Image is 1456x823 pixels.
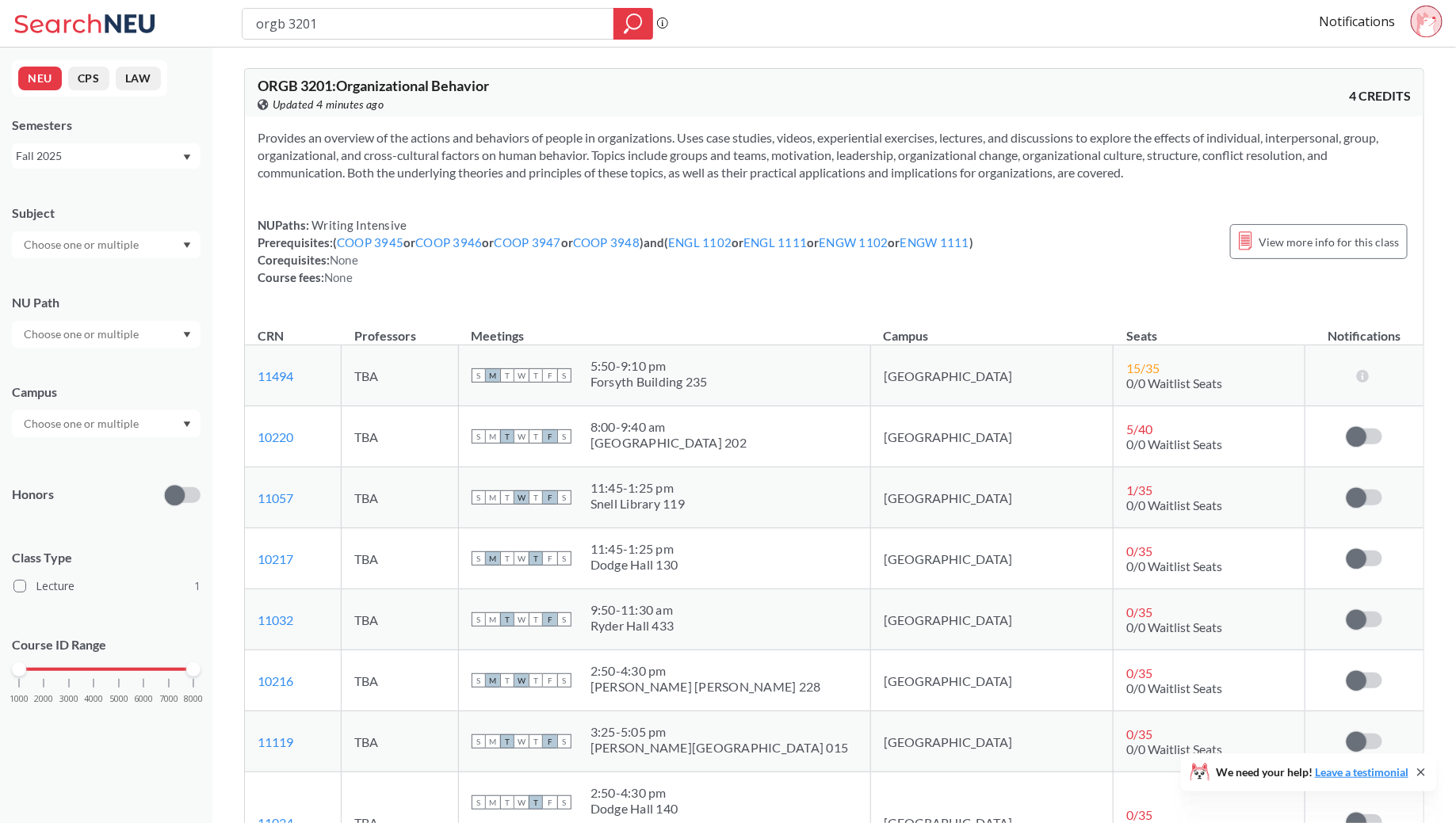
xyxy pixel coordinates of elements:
[590,480,685,496] div: 11:45 - 1:25 pm
[183,242,191,249] svg: Dropdown arrow
[342,711,459,772] td: TBA
[18,67,62,90] button: NEU
[59,695,78,703] span: 3000
[16,414,149,433] input: Choose one or multiple
[557,673,571,688] span: S
[500,490,514,505] span: T
[109,695,128,703] span: 5000
[1259,232,1399,252] span: View more info for this class
[12,549,201,566] span: Class Type
[309,218,407,232] span: Writing Intensive
[342,528,459,589] td: TBA
[500,551,514,566] span: T
[16,147,182,165] div: Fall 2025
[12,486,54,504] p: Honors
[254,10,602,37] input: Class, professor, course number, "phrase"
[543,673,557,688] span: F
[183,421,191,428] svg: Dropdown arrow
[1349,87,1411,105] span: 4 CREDITS
[500,673,514,688] span: T
[543,551,557,566] span: F
[900,235,969,250] a: ENGW 1111
[68,67,109,90] button: CPS
[590,557,678,573] div: Dodge Hall 130
[557,429,571,444] span: S
[472,612,486,627] span: S
[258,551,293,566] a: 10217
[342,589,459,650] td: TBA
[590,663,821,679] div: 2:50 - 4:30 pm
[84,695,103,703] span: 4000
[514,673,529,688] span: W
[1126,497,1222,512] span: 0/0 Waitlist Seats
[1126,421,1152,436] span: 5 / 40
[258,129,1411,181] section: Provides an overview of the actions and behaviors of people in organizations. Uses case studies, ...
[258,673,293,688] a: 10216
[871,711,1114,772] td: [GEOGRAPHIC_DATA]
[1126,726,1152,741] span: 0 / 35
[668,235,732,250] a: ENGL 1102
[472,795,486,810] span: S
[13,576,201,596] label: Lecture
[543,612,557,627] span: F
[871,311,1114,345] th: Campus
[1315,765,1408,779] a: Leave a testimonial
[486,734,500,749] span: M
[743,235,807,250] a: ENGL 1111
[590,419,747,435] div: 8:00 - 9:40 am
[543,368,557,383] span: F
[514,795,529,810] span: W
[16,325,149,344] input: Choose one or multiple
[12,231,201,258] div: Dropdown arrow
[1126,558,1222,573] span: 0/0 Waitlist Seats
[514,551,529,566] span: W
[557,795,571,810] span: S
[557,734,571,749] span: S
[258,216,973,286] div: NUPaths: Prerequisites: ( or or or ) and ( or or or ) Corequisites: Course fees:
[472,490,486,505] span: S
[472,368,486,383] span: S
[529,429,543,444] span: T
[12,636,201,654] p: Course ID Range
[342,345,459,406] td: TBA
[12,143,201,169] div: Fall 2025Dropdown arrow
[486,368,500,383] span: M
[273,96,384,113] span: Updated 4 minutes ago
[183,332,191,338] svg: Dropdown arrow
[590,724,849,740] div: 3:25 - 5:05 pm
[1126,807,1152,822] span: 0 / 35
[1126,619,1222,634] span: 0/0 Waitlist Seats
[330,253,358,267] span: None
[159,695,178,703] span: 7000
[557,551,571,566] span: S
[557,368,571,383] span: S
[495,235,561,250] a: COOP 3947
[871,650,1114,711] td: [GEOGRAPHIC_DATA]
[820,235,889,250] a: ENGW 1102
[258,429,293,444] a: 10220
[1126,436,1222,452] span: 0/0 Waitlist Seats
[500,612,514,627] span: T
[529,795,543,810] span: T
[1305,311,1424,345] th: Notifications
[590,602,674,618] div: 9:50 - 11:30 am
[258,734,293,749] a: 11119
[590,679,821,695] div: [PERSON_NAME] [PERSON_NAME] 228
[514,368,529,383] span: W
[543,734,557,749] span: F
[871,345,1114,406] td: [GEOGRAPHIC_DATA]
[342,467,459,528] td: TBA
[1319,13,1395,30] a: Notifications
[529,673,543,688] span: T
[116,67,161,90] button: LAW
[486,673,500,688] span: M
[590,374,708,390] div: Forsyth Building 235
[1126,604,1152,619] span: 0 / 35
[590,541,678,557] div: 11:45 - 1:25 pm
[258,612,293,627] a: 11032
[486,551,500,566] span: M
[342,406,459,467] td: TBA
[324,270,353,284] span: None
[500,734,514,749] span: T
[871,406,1114,467] td: [GEOGRAPHIC_DATA]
